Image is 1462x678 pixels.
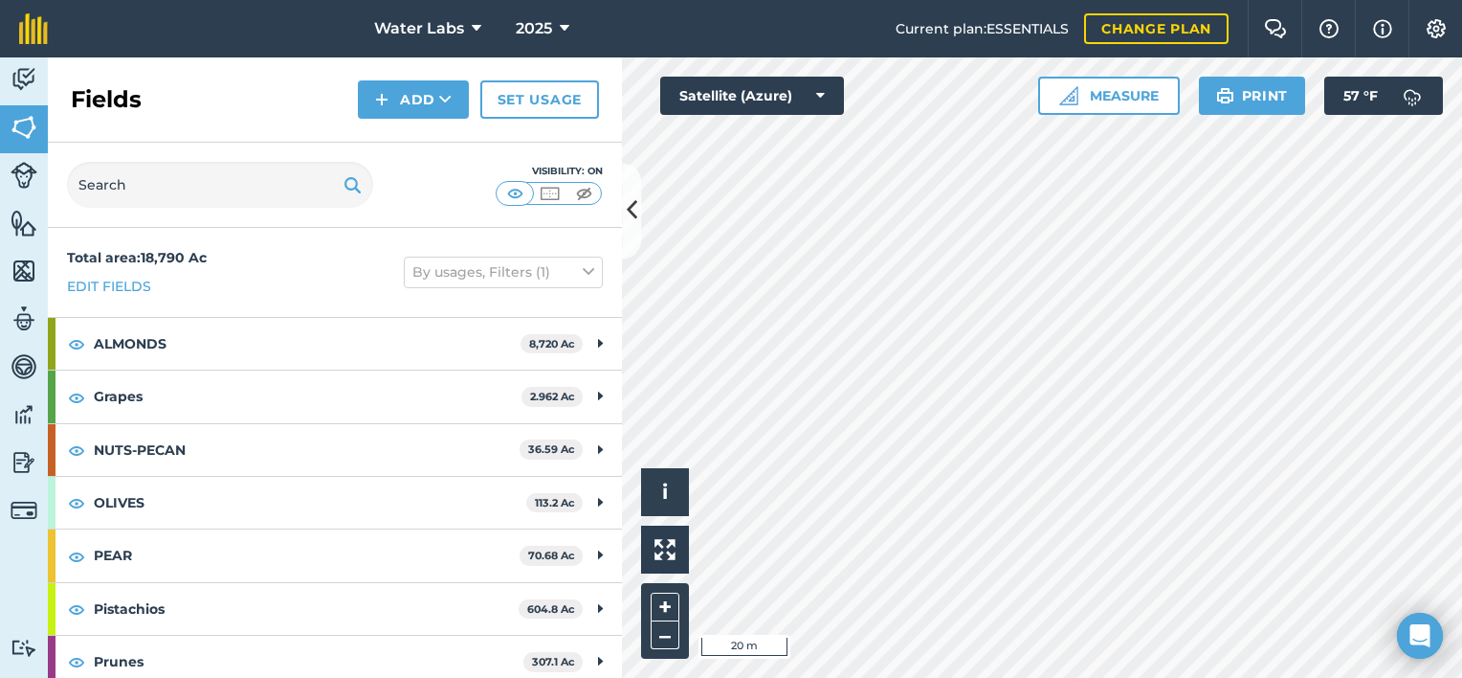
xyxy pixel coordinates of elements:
button: 57 °F [1324,77,1443,115]
img: svg+xml;base64,PHN2ZyB4bWxucz0iaHR0cDovL3d3dy53My5vcmcvMjAwMC9zdmciIHdpZHRoPSI1NiIgaGVpZ2h0PSI2MC... [11,257,37,285]
img: A question mark icon [1318,19,1340,38]
a: Edit fields [67,276,151,297]
img: svg+xml;base64,PHN2ZyB4bWxucz0iaHR0cDovL3d3dy53My5vcmcvMjAwMC9zdmciIHdpZHRoPSIxOCIgaGVpZ2h0PSIyNC... [68,545,85,568]
span: 57 ° F [1343,77,1378,115]
a: Set usage [480,80,599,119]
img: A cog icon [1425,19,1448,38]
button: + [651,593,679,621]
img: Ruler icon [1059,86,1078,105]
strong: OLIVES [94,477,526,529]
div: Grapes2.962 Ac [48,371,622,422]
img: svg+xml;base64,PHN2ZyB4bWxucz0iaHR0cDovL3d3dy53My5vcmcvMjAwMC9zdmciIHdpZHRoPSIxOSIgaGVpZ2h0PSIyNC... [1216,84,1234,107]
strong: ALMONDS [94,318,521,370]
strong: 113.2 Ac [535,496,575,509]
button: By usages, Filters (1) [404,257,603,287]
input: Search [67,162,373,208]
button: Add [358,80,469,119]
button: – [651,621,679,649]
span: i [662,480,668,504]
strong: NUTS-PECAN [94,424,520,476]
img: svg+xml;base64,PD94bWwgdmVyc2lvbj0iMS4wIiBlbmNvZGluZz0idXRmLTgiPz4KPCEtLSBHZW5lcmF0b3I6IEFkb2JlIE... [11,162,37,189]
img: svg+xml;base64,PHN2ZyB4bWxucz0iaHR0cDovL3d3dy53My5vcmcvMjAwMC9zdmciIHdpZHRoPSIxOCIgaGVpZ2h0PSIyNC... [68,491,85,514]
strong: 2.962 Ac [530,390,575,403]
strong: 604.8 Ac [527,602,575,616]
img: svg+xml;base64,PD94bWwgdmVyc2lvbj0iMS4wIiBlbmNvZGluZz0idXRmLTgiPz4KPCEtLSBHZW5lcmF0b3I6IEFkb2JlIE... [1393,77,1431,115]
strong: Pistachios [94,583,519,635]
img: svg+xml;base64,PHN2ZyB4bWxucz0iaHR0cDovL3d3dy53My5vcmcvMjAwMC9zdmciIHdpZHRoPSIxOSIgaGVpZ2h0PSIyNC... [343,173,362,196]
img: svg+xml;base64,PHN2ZyB4bWxucz0iaHR0cDovL3d3dy53My5vcmcvMjAwMC9zdmciIHdpZHRoPSIxOCIgaGVpZ2h0PSIyNC... [68,386,85,409]
div: NUTS-PECAN36.59 Ac [48,424,622,476]
img: svg+xml;base64,PD94bWwgdmVyc2lvbj0iMS4wIiBlbmNvZGluZz0idXRmLTgiPz4KPCEtLSBHZW5lcmF0b3I6IEFkb2JlIE... [11,497,37,524]
img: svg+xml;base64,PHN2ZyB4bWxucz0iaHR0cDovL3d3dy53My5vcmcvMjAwMC9zdmciIHdpZHRoPSIxOCIgaGVpZ2h0PSIyNC... [68,332,85,355]
img: svg+xml;base64,PHN2ZyB4bWxucz0iaHR0cDovL3d3dy53My5vcmcvMjAwMC9zdmciIHdpZHRoPSIxOCIgaGVpZ2h0PSIyNC... [68,439,85,462]
img: svg+xml;base64,PHN2ZyB4bWxucz0iaHR0cDovL3d3dy53My5vcmcvMjAwMC9zdmciIHdpZHRoPSI1MCIgaGVpZ2h0PSI0MC... [572,184,596,203]
img: svg+xml;base64,PHN2ZyB4bWxucz0iaHR0cDovL3d3dy53My5vcmcvMjAwMC9zdmciIHdpZHRoPSIxOCIgaGVpZ2h0PSIyNC... [68,598,85,621]
img: svg+xml;base64,PD94bWwgdmVyc2lvbj0iMS4wIiBlbmNvZGluZz0idXRmLTgiPz4KPCEtLSBHZW5lcmF0b3I6IEFkb2JlIE... [11,352,37,381]
button: Print [1199,77,1306,115]
a: Change plan [1084,13,1229,44]
strong: 307.1 Ac [532,655,575,668]
strong: PEAR [94,530,520,581]
img: Four arrows, one pointing top left, one top right, one bottom right and the last bottom left [654,539,676,560]
img: svg+xml;base64,PD94bWwgdmVyc2lvbj0iMS4wIiBlbmNvZGluZz0idXRmLTgiPz4KPCEtLSBHZW5lcmF0b3I6IEFkb2JlIE... [11,448,37,477]
img: svg+xml;base64,PD94bWwgdmVyc2lvbj0iMS4wIiBlbmNvZGluZz0idXRmLTgiPz4KPCEtLSBHZW5lcmF0b3I6IEFkb2JlIE... [11,305,37,333]
span: Current plan : ESSENTIALS [896,18,1069,39]
div: Visibility: On [496,164,603,179]
img: svg+xml;base64,PHN2ZyB4bWxucz0iaHR0cDovL3d3dy53My5vcmcvMjAwMC9zdmciIHdpZHRoPSI1NiIgaGVpZ2h0PSI2MC... [11,113,37,142]
img: svg+xml;base64,PHN2ZyB4bWxucz0iaHR0cDovL3d3dy53My5vcmcvMjAwMC9zdmciIHdpZHRoPSIxNCIgaGVpZ2h0PSIyNC... [375,88,388,111]
img: svg+xml;base64,PHN2ZyB4bWxucz0iaHR0cDovL3d3dy53My5vcmcvMjAwMC9zdmciIHdpZHRoPSI1NiIgaGVpZ2h0PSI2MC... [11,209,37,237]
img: svg+xml;base64,PHN2ZyB4bWxucz0iaHR0cDovL3d3dy53My5vcmcvMjAwMC9zdmciIHdpZHRoPSIxOCIgaGVpZ2h0PSIyNC... [68,650,85,673]
img: Two speech bubbles overlapping with the left bubble in the forefront [1264,19,1287,38]
span: 2025 [516,17,552,40]
div: PEAR70.68 Ac [48,530,622,581]
h2: Fields [71,84,142,115]
button: Satellite (Azure) [660,77,844,115]
strong: 36.59 Ac [528,442,575,456]
img: svg+xml;base64,PD94bWwgdmVyc2lvbj0iMS4wIiBlbmNvZGluZz0idXRmLTgiPz4KPCEtLSBHZW5lcmF0b3I6IEFkb2JlIE... [11,65,37,94]
strong: 70.68 Ac [528,549,575,562]
strong: Grapes [94,371,521,422]
div: Open Intercom Messenger [1397,613,1443,659]
strong: Total area : 18,790 Ac [67,249,207,266]
span: Water Labs [374,17,464,40]
div: ALMONDS8,720 Ac [48,318,622,370]
img: svg+xml;base64,PD94bWwgdmVyc2lvbj0iMS4wIiBlbmNvZGluZz0idXRmLTgiPz4KPCEtLSBHZW5lcmF0b3I6IEFkb2JlIE... [11,400,37,429]
img: svg+xml;base64,PHN2ZyB4bWxucz0iaHR0cDovL3d3dy53My5vcmcvMjAwMC9zdmciIHdpZHRoPSI1MCIgaGVpZ2h0PSI0MC... [503,184,527,203]
img: fieldmargin Logo [19,13,48,44]
button: i [641,468,689,516]
button: Measure [1038,77,1180,115]
div: OLIVES113.2 Ac [48,477,622,529]
img: svg+xml;base64,PHN2ZyB4bWxucz0iaHR0cDovL3d3dy53My5vcmcvMjAwMC9zdmciIHdpZHRoPSIxNyIgaGVpZ2h0PSIxNy... [1373,17,1392,40]
img: svg+xml;base64,PD94bWwgdmVyc2lvbj0iMS4wIiBlbmNvZGluZz0idXRmLTgiPz4KPCEtLSBHZW5lcmF0b3I6IEFkb2JlIE... [11,639,37,657]
div: Pistachios604.8 Ac [48,583,622,635]
strong: 8,720 Ac [529,337,575,350]
img: svg+xml;base64,PHN2ZyB4bWxucz0iaHR0cDovL3d3dy53My5vcmcvMjAwMC9zdmciIHdpZHRoPSI1MCIgaGVpZ2h0PSI0MC... [538,184,562,203]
